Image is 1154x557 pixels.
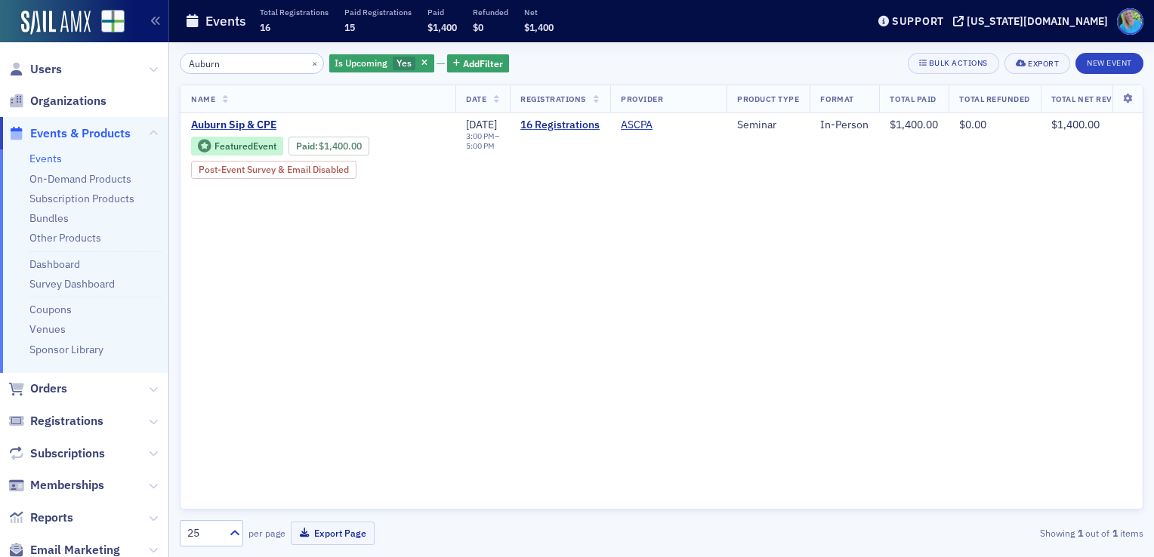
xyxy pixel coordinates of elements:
[466,140,495,151] time: 5:00 PM
[8,477,104,494] a: Memberships
[953,16,1113,26] button: [US_STATE][DOMAIN_NAME]
[29,231,101,245] a: Other Products
[30,61,62,78] span: Users
[29,343,103,356] a: Sponsor Library
[21,11,91,35] img: SailAMX
[1075,55,1143,69] a: New Event
[520,94,586,104] span: Registrations
[8,380,67,397] a: Orders
[180,53,324,74] input: Search…
[187,525,221,541] div: 25
[335,57,387,69] span: Is Upcoming
[29,277,115,291] a: Survey Dashboard
[427,21,457,33] span: $1,400
[248,526,285,540] label: per page
[205,12,246,30] h1: Events
[1109,526,1120,540] strong: 1
[319,140,362,152] span: $1,400.00
[30,509,73,526] span: Reports
[308,56,322,69] button: ×
[820,118,869,132] div: In-Person
[466,94,486,104] span: Date
[524,7,554,17] p: Net
[463,57,503,70] span: Add Filter
[344,7,412,17] p: Paid Registrations
[260,7,329,17] p: Total Registrations
[8,445,105,462] a: Subscriptions
[260,21,270,33] span: 16
[91,10,125,35] a: View Homepage
[191,94,215,104] span: Name
[621,94,663,104] span: Provider
[447,54,509,73] button: AddFilter
[191,118,445,132] a: Auburn Sip & CPE
[296,140,315,152] a: Paid
[524,21,554,33] span: $1,400
[1028,60,1059,68] div: Export
[8,125,131,142] a: Events & Products
[329,54,434,73] div: Yes
[1051,94,1134,104] span: Total Net Revenue
[288,137,369,155] div: Paid: 18 - $140000
[737,94,799,104] span: Product Type
[737,118,799,132] div: Seminar
[191,137,283,155] div: Featured Event
[30,93,106,109] span: Organizations
[967,14,1108,28] div: [US_STATE][DOMAIN_NAME]
[8,413,103,429] a: Registrations
[30,413,103,429] span: Registrations
[8,93,106,109] a: Organizations
[820,94,853,104] span: Format
[833,526,1143,540] div: Showing out of items
[1004,53,1070,74] button: Export
[1075,526,1085,540] strong: 1
[466,131,499,151] div: –
[8,509,73,526] a: Reports
[396,57,412,69] span: Yes
[466,118,497,131] span: [DATE]
[30,125,131,142] span: Events & Products
[908,53,999,74] button: Bulk Actions
[30,477,104,494] span: Memberships
[959,118,986,131] span: $0.00
[29,322,66,336] a: Venues
[892,14,944,28] div: Support
[191,161,356,179] div: Post-Event Survey
[1117,8,1143,35] span: Profile
[621,118,653,132] a: ASCPA
[890,118,938,131] span: $1,400.00
[473,21,483,33] span: $0
[29,152,62,165] a: Events
[929,59,988,67] div: Bulk Actions
[466,131,495,141] time: 3:00 PM
[344,21,355,33] span: 15
[29,257,80,271] a: Dashboard
[621,118,716,132] span: ASCPA
[29,172,131,186] a: On-Demand Products
[29,303,72,316] a: Coupons
[101,10,125,33] img: SailAMX
[29,211,69,225] a: Bundles
[8,61,62,78] a: Users
[30,380,67,397] span: Orders
[959,94,1029,104] span: Total Refunded
[520,118,600,132] a: 16 Registrations
[1075,53,1143,74] button: New Event
[29,192,134,205] a: Subscription Products
[296,140,319,152] span: :
[214,142,276,150] div: Featured Event
[1051,118,1100,131] span: $1,400.00
[473,7,508,17] p: Refunded
[427,7,457,17] p: Paid
[291,522,375,545] button: Export Page
[30,445,105,462] span: Subscriptions
[890,94,936,104] span: Total Paid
